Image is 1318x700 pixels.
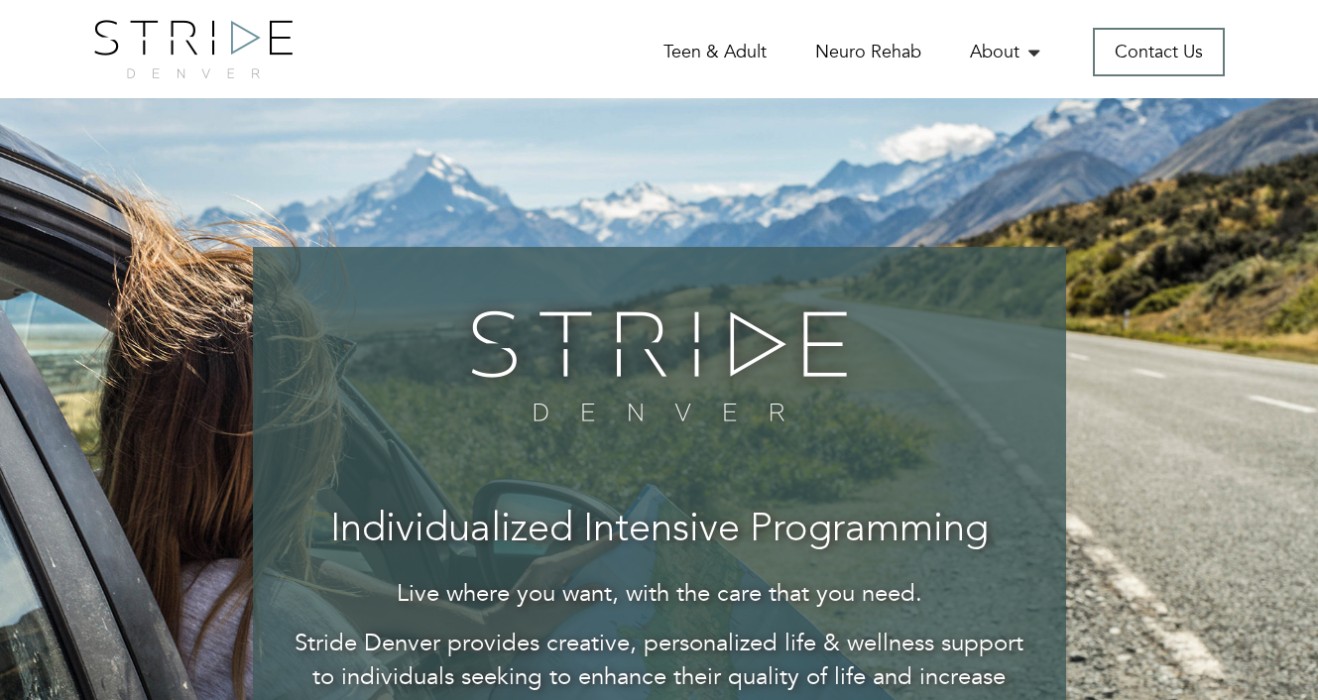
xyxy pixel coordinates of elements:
[1093,28,1225,76] a: Contact Us
[970,40,1044,64] a: About
[293,577,1026,611] p: Live where you want, with the care that you need.
[458,296,860,435] img: banner-logo.png
[663,40,767,64] a: Teen & Adult
[94,20,293,78] img: logo.png
[815,40,921,64] a: Neuro Rehab
[293,509,1026,552] h3: Individualized Intensive Programming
